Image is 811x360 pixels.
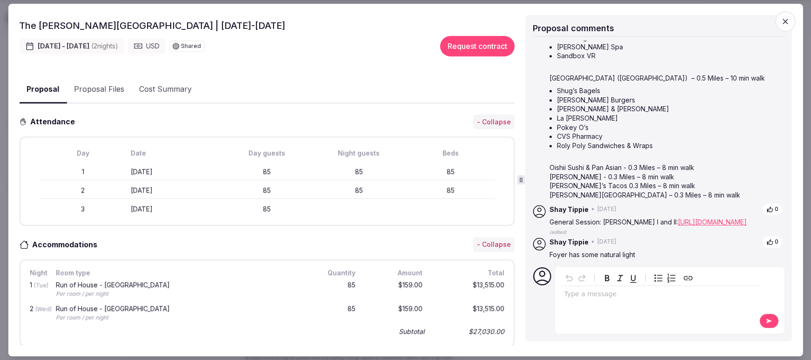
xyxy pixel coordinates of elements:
span: • [591,206,595,214]
button: - Collapse [473,115,515,129]
div: [DATE] [131,186,219,195]
p: [PERSON_NAME] - 0.3 Miles – 8 min walk [550,172,783,182]
div: 85 [313,304,357,324]
a: [URL][DOMAIN_NAME] [678,218,747,226]
div: Run of House - [GEOGRAPHIC_DATA] [55,306,303,312]
div: [DATE] [131,167,219,177]
span: [DATE] - [DATE] [38,41,118,51]
li: La [PERSON_NAME] [557,114,783,123]
div: Per room / per night [55,314,303,322]
p: [PERSON_NAME][GEOGRAPHIC_DATA] – 0.3 Miles – 8 min walk [550,190,783,200]
div: $13,515.00 [432,280,506,300]
div: Beds [407,149,495,158]
button: 0 [762,204,783,216]
div: USD [127,39,165,54]
li: [PERSON_NAME] Spa [557,42,783,52]
div: editable markdown [561,286,759,305]
p: General Session: [PERSON_NAME] I and II: [550,217,783,227]
div: 85 [313,280,357,300]
span: [DATE] [597,238,616,246]
div: 85 [315,186,403,195]
span: (edited) [550,229,567,235]
div: 85 [223,186,311,195]
h3: Accommodations [28,239,107,250]
div: 85 [223,167,311,177]
div: Room type [54,268,305,278]
li: CVS Pharmacy [557,132,783,141]
button: Proposal Files [67,76,132,103]
div: Day [39,149,127,158]
li: Pokey O’s [557,123,783,132]
span: ( 2 night s ) [91,42,118,50]
p: [GEOGRAPHIC_DATA] ([GEOGRAPHIC_DATA]) – 0.5 Miles – 10 min walk [550,74,783,83]
div: Per room / per night [55,290,303,298]
p: Foyer has some natural light [550,250,783,259]
div: 2 [39,186,127,195]
button: 0 [762,236,783,249]
div: 1 [27,280,46,300]
span: Shay Tippie [550,205,589,214]
div: Night [27,268,46,278]
span: Shay Tippie [550,238,589,247]
div: 85 [223,205,311,214]
li: Sandbox VR [557,52,783,61]
li: Shug’s Bagels [557,86,783,95]
span: • [591,238,595,246]
div: Night guests [315,149,403,158]
button: - Collapse [473,237,515,252]
button: Bold [601,272,614,285]
div: Day guests [223,149,311,158]
div: Run of House - [GEOGRAPHIC_DATA] [55,282,303,288]
div: [DATE] [131,205,219,214]
div: $159.00 [365,280,424,300]
button: Italic [614,272,627,285]
div: 1 [39,167,127,177]
div: 3 [39,205,127,214]
div: Quantity [313,268,357,278]
div: $13,515.00 [432,304,506,324]
div: $159.00 [365,304,424,324]
div: 85 [407,186,495,195]
span: Shared [181,43,201,49]
div: Subtotal [399,327,424,337]
button: Cost Summary [132,76,199,103]
button: Bulleted list [652,272,665,285]
div: toggle group [652,272,678,285]
span: (Tue) [34,282,48,289]
span: [DATE] [597,206,616,214]
li: [PERSON_NAME] & [PERSON_NAME] [557,105,783,114]
div: 85 [407,167,495,177]
div: 85 [315,167,403,177]
span: Proposal comments [533,23,614,33]
button: Create link [682,272,695,285]
button: Request contract [440,36,515,56]
button: (edited) [550,227,567,236]
div: Date [131,149,219,158]
h2: The [PERSON_NAME][GEOGRAPHIC_DATA] | [DATE]-[DATE] [19,19,285,32]
button: Underline [627,272,640,285]
li: Roly Poly Sandwiches & Wraps [557,141,783,150]
span: (Wed) [35,306,51,312]
button: Proposal [19,76,67,103]
div: Amount [365,268,424,278]
div: 2 [27,304,46,324]
h3: Attendance [27,116,82,128]
div: Total [432,268,506,278]
span: 0 [775,238,778,246]
button: Numbered list [665,272,678,285]
div: $27,030.00 [432,326,506,339]
p: [PERSON_NAME]’s Tacos 0.3 Miles – 8 min walk [550,181,783,190]
p: Oishii Sushi & Pan Asian - 0.3 Miles – 8 min walk [550,163,783,172]
span: 0 [775,206,778,214]
li: [PERSON_NAME] Burgers [557,95,783,105]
